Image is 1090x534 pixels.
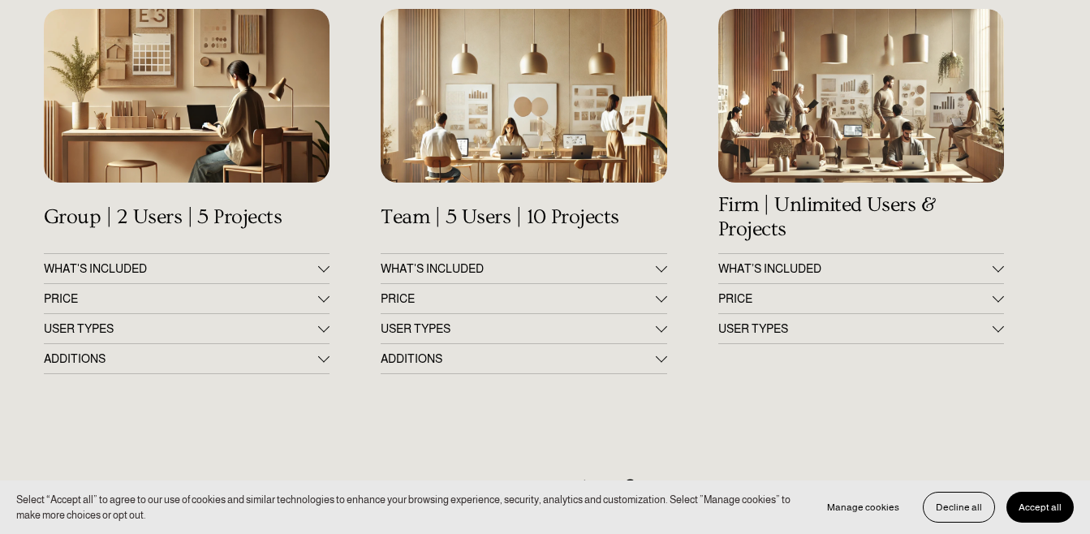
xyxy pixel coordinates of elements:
button: USER TYPES [44,314,330,343]
button: Accept all [1006,492,1074,523]
button: USER TYPES [381,314,667,343]
button: WHAT'S INCLUDED [381,254,667,283]
h2: Is StyleRow right for me? [44,475,1047,515]
h4: Team | 5 Users | 10 Projects [381,205,667,230]
span: PRICE [44,292,319,305]
h4: Firm | Unlimited Users & Projects [718,193,1005,242]
span: USER TYPES [718,322,993,335]
button: PRICE [44,284,330,313]
span: PRICE [381,292,656,305]
span: ADDITIONS [381,352,656,365]
button: ADDITIONS [381,344,667,373]
span: USER TYPES [44,322,319,335]
span: ADDITIONS [44,352,319,365]
span: Decline all [936,502,982,513]
button: ADDITIONS [44,344,330,373]
span: WHAT'S INCLUDED [381,262,656,275]
span: WHAT’S INCLUDED [718,262,993,275]
p: Select “Accept all” to agree to our use of cookies and similar technologies to enhance your brows... [16,492,799,523]
button: Decline all [923,492,995,523]
span: PRICE [718,292,993,305]
span: Manage cookies [827,502,899,513]
button: PRICE [381,284,667,313]
button: WHAT'S INCLUDED [44,254,330,283]
h4: Group | 2 Users | 5 Projects [44,205,330,230]
span: USER TYPES [381,322,656,335]
button: USER TYPES [718,314,1005,343]
button: PRICE [718,284,1005,313]
span: Accept all [1019,502,1062,513]
button: WHAT’S INCLUDED [718,254,1005,283]
button: Manage cookies [815,492,911,523]
span: WHAT'S INCLUDED [44,262,319,275]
